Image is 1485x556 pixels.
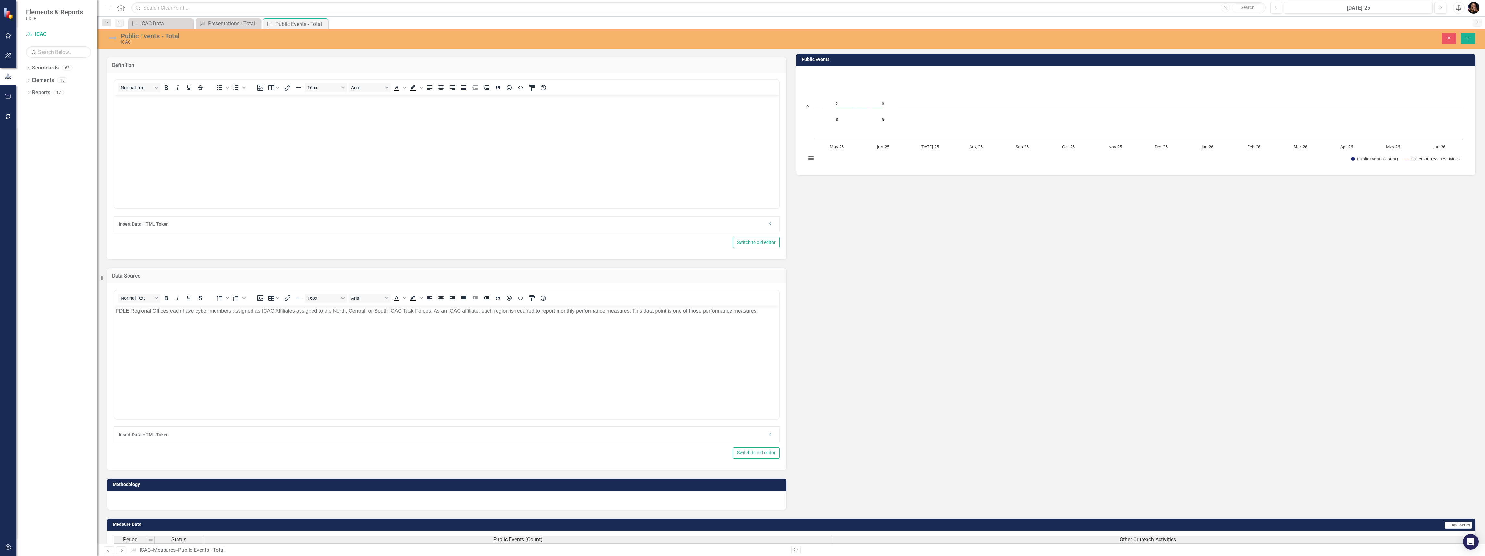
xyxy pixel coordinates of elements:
text: May-26 [1386,144,1400,150]
span: Public Events (Count) [493,537,543,543]
span: Status [171,537,186,543]
button: Bold [161,83,172,92]
button: Insert image [255,83,266,92]
button: Emojis [504,294,515,303]
g: Public Events (Count), series 1 of 2. Bar series with 14 bars. [822,74,1440,107]
img: ClearPoint Strategy [3,7,15,19]
div: ICAC Data [141,19,191,28]
button: Table [266,83,282,92]
button: Blockquote [492,83,503,92]
iframe: Rich Text Area [114,306,779,419]
h3: Measure Data [113,522,810,527]
button: Switch to old editor [733,237,780,248]
button: Align center [436,294,447,303]
button: Align center [436,83,447,92]
button: Align right [447,83,458,92]
svg: Interactive chart [803,71,1466,169]
text: Jan-26 [1201,144,1213,150]
button: Add Series [1445,522,1472,529]
button: Italic [172,83,183,92]
button: Block Normal Text [118,294,160,303]
button: Search [1232,3,1264,12]
button: Bold [161,294,172,303]
button: Horizontal line [293,83,304,92]
div: Public Events - Total [276,20,326,28]
text: 0 [882,117,884,121]
div: Text color Black [391,83,407,92]
button: Italic [172,294,183,303]
text: Aug-25 [969,144,983,150]
span: Elements & Reports [26,8,83,16]
text: Sep-25 [1016,144,1029,150]
text: Jun-26 [1433,144,1445,150]
div: Bullet list [214,83,230,92]
a: ICAC [140,547,151,553]
button: Strikethrough [195,294,206,303]
button: Align left [424,294,435,303]
button: Show Other Outreach Activities [1405,156,1460,162]
iframe: Rich Text Area [114,95,779,208]
button: Help [538,294,549,303]
button: Switch to old editor [733,447,780,459]
div: Bullet list [214,294,230,303]
a: Measures [153,547,176,553]
button: CSS Editor [526,294,537,303]
button: Table [266,294,282,303]
div: 18 [57,78,67,83]
button: Block Normal Text [118,83,160,92]
a: Reports [32,89,50,96]
span: Normal Text [121,296,153,301]
text: Apr-26 [1340,144,1353,150]
a: Scorecards [32,64,59,72]
button: Font Arial [349,83,391,92]
text: 0 [882,101,884,106]
div: Public Events - Total [178,547,225,553]
input: Search Below... [26,46,91,58]
h3: Public Events [802,57,1472,62]
button: View chart menu, Chart [806,154,816,163]
button: Align right [447,294,458,303]
div: Numbered list [230,83,247,92]
button: Underline [183,294,194,303]
div: [DATE]-25 [1286,4,1430,12]
a: ICAC Data [130,19,191,28]
button: Underline [183,83,194,92]
button: Decrease indent [470,294,481,303]
text: Public Events (Count) [1357,156,1398,162]
span: Arial [351,85,383,90]
button: Insert image [255,294,266,303]
text: Nov-25 [1108,144,1122,150]
div: Chart. Highcharts interactive chart. [803,71,1468,169]
button: CSS Editor [526,83,537,92]
img: Molly Akin [1468,2,1479,14]
h3: Definition [112,62,781,68]
span: Other Outreach Activities [1120,537,1176,543]
div: Background color Black [408,83,424,92]
h3: Data Source [112,273,781,279]
button: Font size 16px [305,294,347,303]
button: Blockquote [492,294,503,303]
button: Horizontal line [293,294,304,303]
button: Justify [458,294,469,303]
a: Elements [32,77,54,84]
button: Decrease indent [470,83,481,92]
span: 16px [307,296,339,301]
div: Numbered list [230,294,247,303]
button: Emojis [504,83,515,92]
div: Text color Black [391,294,407,303]
button: Font size 16px [305,83,347,92]
span: Search [1241,5,1255,10]
button: Strikethrough [195,83,206,92]
button: Insert/edit link [282,294,293,303]
text: Other Outreach Activities [1411,156,1460,162]
div: 62 [62,65,72,71]
button: Help [538,83,549,92]
div: 17 [54,90,64,95]
div: Public Events - Total [121,32,894,40]
small: FDLE [26,16,83,21]
text: Feb-26 [1247,144,1260,150]
div: Insert Data HTML Token [119,221,765,227]
text: Jun-25 [877,144,889,150]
